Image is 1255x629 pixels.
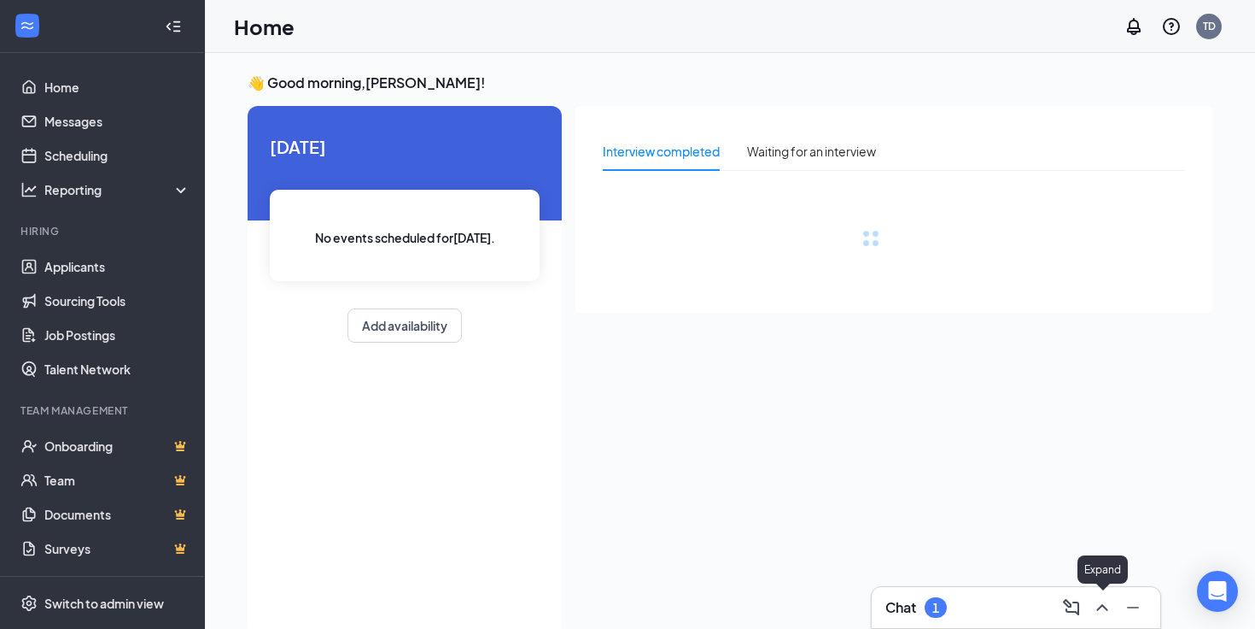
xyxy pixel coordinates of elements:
[1203,19,1216,33] div: TD
[44,429,190,463] a: OnboardingCrown
[20,403,187,418] div: Team Management
[234,12,295,41] h1: Home
[44,138,190,173] a: Scheduling
[44,318,190,352] a: Job Postings
[1161,16,1182,37] svg: QuestionInfo
[1077,556,1128,584] div: Expand
[1124,16,1144,37] svg: Notifications
[1089,594,1116,621] button: ChevronUp
[248,73,1212,92] h3: 👋 Good morning, [PERSON_NAME] !
[1123,597,1143,618] svg: Minimize
[932,601,939,615] div: 1
[1061,597,1082,618] svg: ComposeMessage
[347,309,462,343] button: Add availability
[44,284,190,318] a: Sourcing Tools
[44,463,190,497] a: TeamCrown
[20,181,38,198] svg: Analysis
[44,104,190,138] a: Messages
[44,352,190,386] a: Talent Network
[165,18,182,35] svg: Collapse
[20,224,187,238] div: Hiring
[44,595,164,612] div: Switch to admin view
[270,133,540,160] span: [DATE]
[44,181,191,198] div: Reporting
[1058,594,1085,621] button: ComposeMessage
[44,250,190,284] a: Applicants
[1197,571,1238,612] div: Open Intercom Messenger
[20,595,38,612] svg: Settings
[315,228,495,247] span: No events scheduled for [DATE] .
[603,142,720,161] div: Interview completed
[1092,597,1112,618] svg: ChevronUp
[44,532,190,566] a: SurveysCrown
[44,497,190,532] a: DocumentsCrown
[747,142,876,161] div: Waiting for an interview
[44,70,190,104] a: Home
[19,17,36,34] svg: WorkstreamLogo
[885,598,916,617] h3: Chat
[1119,594,1147,621] button: Minimize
